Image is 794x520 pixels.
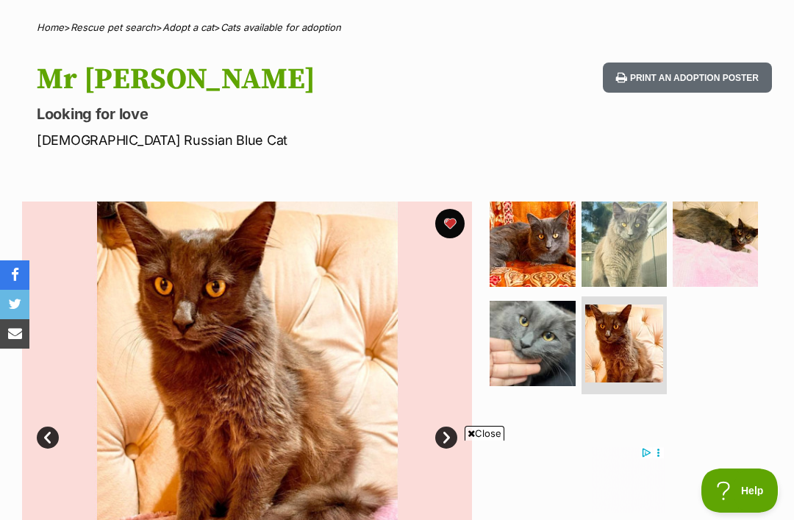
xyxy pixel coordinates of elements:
[129,446,665,513] iframe: Advertisement
[673,202,758,287] img: Photo of Mr Mittens
[435,427,457,449] a: Next
[435,209,465,238] button: favourite
[37,63,487,96] h1: Mr [PERSON_NAME]
[162,21,214,33] a: Adopt a cat
[490,301,575,386] img: Photo of Mr Mittens
[37,427,59,449] a: Prev
[603,63,772,93] button: Print an adoption poster
[582,202,667,287] img: Photo of Mr Mittens
[71,21,156,33] a: Rescue pet search
[701,469,779,513] iframe: Help Scout Beacon - Open
[585,304,663,382] img: Photo of Mr Mittens
[490,202,575,287] img: Photo of Mr Mittens
[465,426,504,441] span: Close
[37,104,487,124] p: Looking for love
[221,21,341,33] a: Cats available for adoption
[37,130,487,150] p: [DEMOGRAPHIC_DATA] Russian Blue Cat
[37,21,64,33] a: Home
